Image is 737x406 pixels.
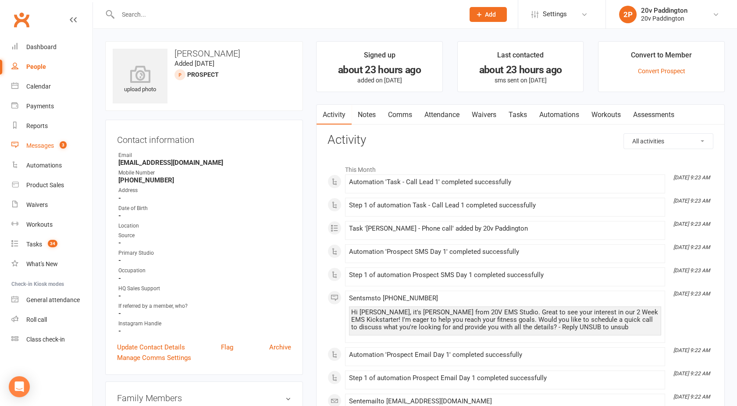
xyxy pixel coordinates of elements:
[673,370,710,377] i: [DATE] 9:22 AM
[631,50,692,65] div: Convert to Member
[11,175,93,195] a: Product Sales
[118,151,291,160] div: Email
[673,175,710,181] i: [DATE] 9:23 AM
[118,327,291,335] strong: -
[349,202,661,209] div: Step 1 of automation Task - Call Lead 1 completed successfully
[118,159,291,167] strong: [EMAIL_ADDRESS][DOMAIN_NAME]
[113,49,296,58] h3: [PERSON_NAME]
[118,204,291,213] div: Date of Birth
[641,7,687,14] div: 20v Paddington
[328,133,713,147] h3: Activity
[351,309,659,331] div: Hi [PERSON_NAME], it's [PERSON_NAME] from 20V EMS Studio. Great to see your interest in our 2 Wee...
[60,141,67,149] span: 3
[543,4,567,24] span: Settings
[118,186,291,195] div: Address
[26,63,46,70] div: People
[118,176,291,184] strong: [PHONE_NUMBER]
[118,310,291,317] strong: -
[11,77,93,96] a: Calendar
[328,160,713,175] li: This Month
[673,244,710,250] i: [DATE] 9:23 AM
[26,336,65,343] div: Class check-in
[352,105,382,125] a: Notes
[466,105,502,125] a: Waivers
[11,37,93,57] a: Dashboard
[117,393,291,403] h3: Family Members
[485,11,496,18] span: Add
[627,105,680,125] a: Assessments
[466,65,576,75] div: about 23 hours ago
[349,374,661,382] div: Step 1 of automation Prospect Email Day 1 completed successfully
[11,195,93,215] a: Waivers
[349,351,661,359] div: Automation 'Prospect Email Day 1' completed successfully
[118,194,291,202] strong: -
[118,274,291,282] strong: -
[118,249,291,257] div: Primary Studio
[113,65,167,94] div: upload photo
[26,83,51,90] div: Calendar
[349,178,661,186] div: Automation 'Task - Call Lead 1' completed successfully
[26,260,58,267] div: What's New
[117,353,191,363] a: Manage Comms Settings
[641,14,687,22] div: 20v Paddington
[26,43,57,50] div: Dashboard
[187,71,219,78] snap: prospect
[673,347,710,353] i: [DATE] 9:22 AM
[11,254,93,274] a: What's New
[118,285,291,293] div: HQ Sales Support
[11,96,93,116] a: Payments
[502,105,533,125] a: Tasks
[26,122,48,129] div: Reports
[11,9,32,31] a: Clubworx
[349,225,661,232] div: Task '[PERSON_NAME] - Phone call' added by 20v Paddington
[26,103,54,110] div: Payments
[118,256,291,264] strong: -
[269,342,291,353] a: Archive
[115,8,458,21] input: Search...
[26,221,53,228] div: Workouts
[221,342,233,353] a: Flag
[48,240,57,247] span: 34
[11,215,93,235] a: Workouts
[382,105,418,125] a: Comms
[26,182,64,189] div: Product Sales
[673,267,710,274] i: [DATE] 9:23 AM
[26,201,48,208] div: Waivers
[118,212,291,220] strong: -
[118,222,291,230] div: Location
[118,267,291,275] div: Occupation
[118,231,291,240] div: Source
[26,162,62,169] div: Automations
[349,294,438,302] span: Sent sms to [PHONE_NUMBER]
[324,65,434,75] div: about 23 hours ago
[11,290,93,310] a: General attendance kiosk mode
[11,310,93,330] a: Roll call
[11,116,93,136] a: Reports
[26,316,47,323] div: Roll call
[363,50,395,65] div: Signed up
[533,105,585,125] a: Automations
[317,105,352,125] a: Activity
[11,330,93,349] a: Class kiosk mode
[26,296,80,303] div: General attendance
[26,142,54,149] div: Messages
[673,394,710,400] i: [DATE] 9:22 AM
[118,292,291,300] strong: -
[117,132,291,145] h3: Contact information
[11,136,93,156] a: Messages 3
[11,235,93,254] a: Tasks 34
[349,248,661,256] div: Automation 'Prospect SMS Day 1' completed successfully
[118,320,291,328] div: Instagram Handle
[585,105,627,125] a: Workouts
[118,169,291,177] div: Mobile Number
[9,376,30,397] div: Open Intercom Messenger
[418,105,466,125] a: Attendance
[673,198,710,204] i: [DATE] 9:23 AM
[470,7,507,22] button: Add
[466,77,576,84] p: sms sent on [DATE]
[673,221,710,227] i: [DATE] 9:23 AM
[324,77,434,84] p: added on [DATE]
[174,60,214,68] time: Added [DATE]
[673,291,710,297] i: [DATE] 9:23 AM
[349,271,661,279] div: Step 1 of automation Prospect SMS Day 1 completed successfully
